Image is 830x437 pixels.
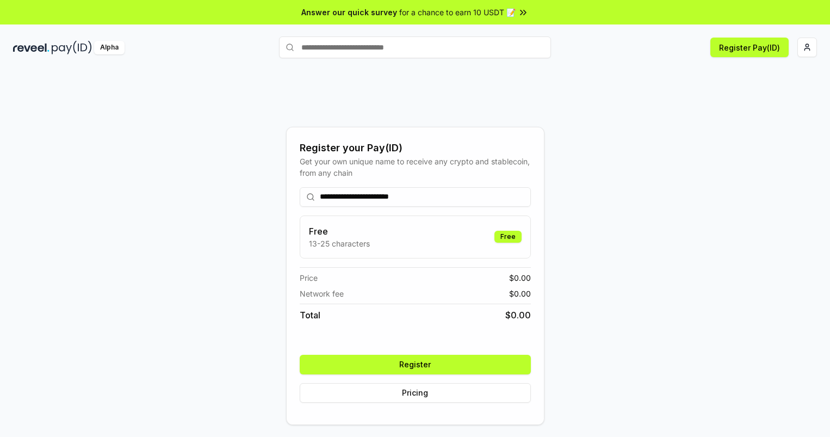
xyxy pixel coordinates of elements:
[494,231,522,243] div: Free
[94,41,125,54] div: Alpha
[301,7,397,18] span: Answer our quick survey
[300,288,344,299] span: Network fee
[13,41,49,54] img: reveel_dark
[300,309,320,322] span: Total
[300,355,531,374] button: Register
[399,7,516,18] span: for a chance to earn 10 USDT 📝
[509,288,531,299] span: $ 0.00
[309,238,370,249] p: 13-25 characters
[509,272,531,284] span: $ 0.00
[300,383,531,403] button: Pricing
[52,41,92,54] img: pay_id
[710,38,789,57] button: Register Pay(ID)
[300,272,318,284] span: Price
[300,140,531,156] div: Register your Pay(ID)
[309,225,370,238] h3: Free
[505,309,531,322] span: $ 0.00
[300,156,531,179] div: Get your own unique name to receive any crypto and stablecoin, from any chain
